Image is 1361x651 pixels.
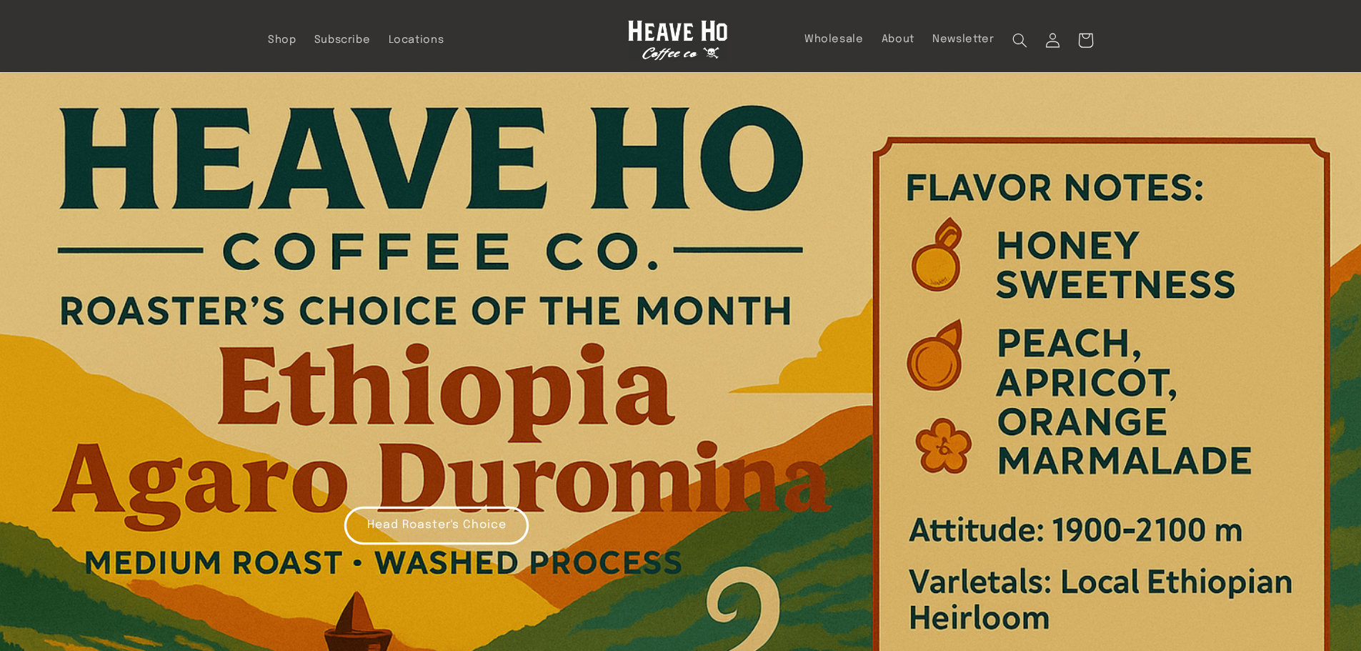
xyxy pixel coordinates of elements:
span: Wholesale [804,33,864,46]
summary: Search [1003,24,1036,56]
a: Locations [379,24,453,56]
span: Shop [268,34,296,47]
img: Heave Ho Coffee Co [628,20,728,61]
a: Head Roaster's Choice [344,507,529,545]
span: Subscribe [314,34,371,47]
a: About [872,24,923,55]
a: Shop [259,24,305,56]
span: About [882,33,914,46]
span: Newsletter [932,33,994,46]
a: Newsletter [924,24,1004,55]
a: Wholesale [795,24,872,55]
span: Locations [389,34,444,47]
a: Subscribe [305,24,379,56]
